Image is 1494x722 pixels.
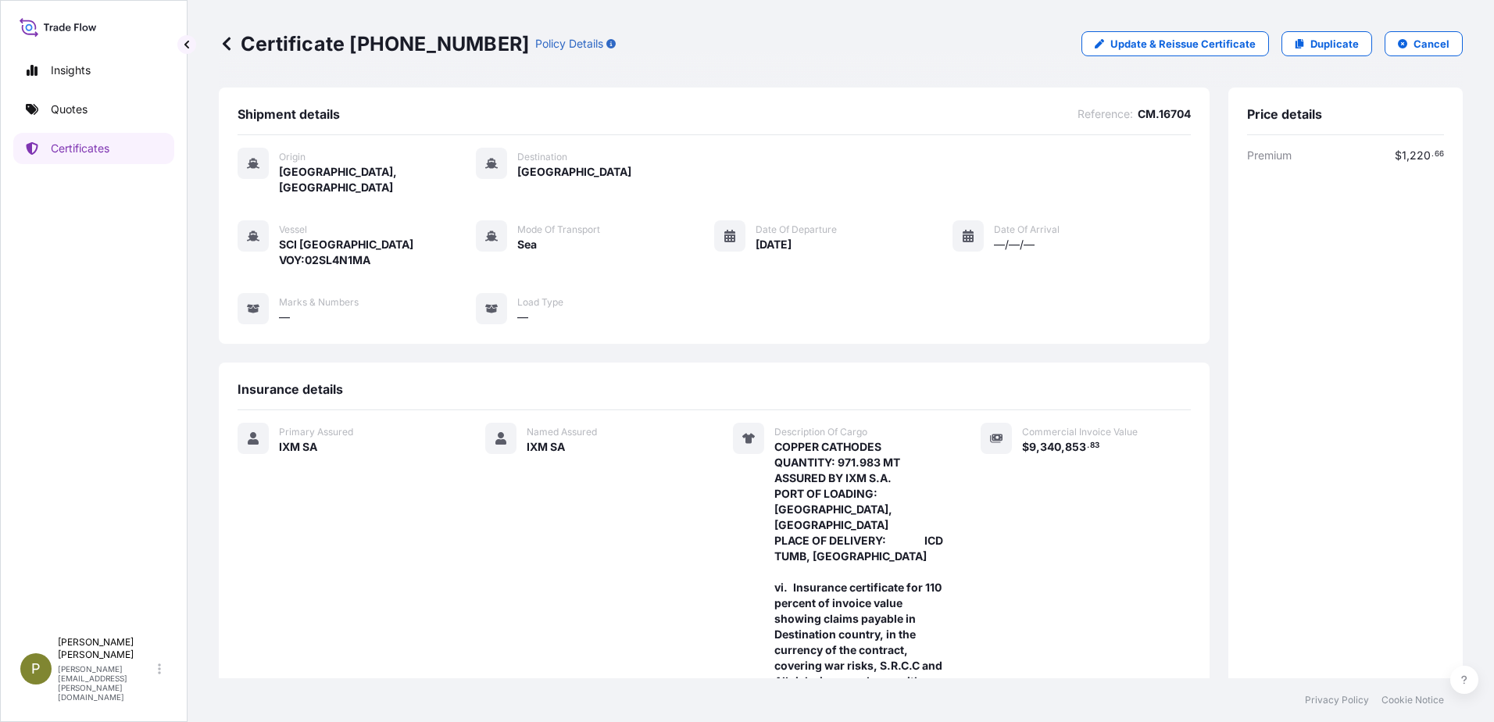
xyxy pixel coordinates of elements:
span: Premium [1247,148,1292,163]
span: —/—/— [994,237,1035,252]
span: Insurance details [238,381,343,397]
a: Privacy Policy [1305,694,1369,706]
p: Quotes [51,102,88,117]
a: Quotes [13,94,174,125]
span: Description Of Cargo [774,426,867,438]
span: CM.16704 [1138,106,1191,122]
span: — [517,309,528,325]
a: Cookie Notice [1381,694,1444,706]
span: IXM SA [527,439,565,455]
span: Origin [279,151,306,163]
span: , [1406,150,1410,161]
span: Vessel [279,223,307,236]
p: Update & Reissue Certificate [1110,36,1256,52]
span: Load Type [517,296,563,309]
p: [PERSON_NAME] [PERSON_NAME] [58,636,155,661]
a: Update & Reissue Certificate [1081,31,1269,56]
span: Primary Assured [279,426,353,438]
span: IXM SA [279,439,317,455]
p: Insights [51,63,91,78]
span: Destination [517,151,567,163]
p: [PERSON_NAME][EMAIL_ADDRESS][PERSON_NAME][DOMAIN_NAME] [58,664,155,702]
span: 83 [1090,443,1099,449]
span: Marks & Numbers [279,296,359,309]
button: Cancel [1385,31,1463,56]
span: , [1061,441,1065,452]
span: 9 [1029,441,1036,452]
span: Price details [1247,106,1322,122]
span: Mode of Transport [517,223,600,236]
span: 853 [1065,441,1086,452]
span: $ [1395,150,1402,161]
span: Sea [517,237,537,252]
span: SCI [GEOGRAPHIC_DATA] VOY:02SL4N1MA [279,237,476,268]
span: Reference : [1078,106,1133,122]
span: P [31,661,41,677]
span: Shipment details [238,106,340,122]
span: 1 [1402,150,1406,161]
span: 66 [1435,152,1444,157]
span: Date of Arrival [994,223,1060,236]
span: 340 [1040,441,1061,452]
a: Duplicate [1281,31,1372,56]
p: Policy Details [535,36,603,52]
p: Certificate [PHONE_NUMBER] [219,31,529,56]
span: , [1036,441,1040,452]
p: Duplicate [1310,36,1359,52]
span: [GEOGRAPHIC_DATA], [GEOGRAPHIC_DATA] [279,164,476,195]
span: [GEOGRAPHIC_DATA] [517,164,631,180]
span: . [1431,152,1434,157]
span: 220 [1410,150,1431,161]
p: Cancel [1414,36,1449,52]
span: $ [1022,441,1029,452]
p: Certificates [51,141,109,156]
span: [DATE] [756,237,792,252]
span: Named Assured [527,426,597,438]
span: Date of Departure [756,223,837,236]
a: Certificates [13,133,174,164]
span: Commercial Invoice Value [1022,426,1138,438]
span: — [279,309,290,325]
span: . [1087,443,1089,449]
a: Insights [13,55,174,86]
